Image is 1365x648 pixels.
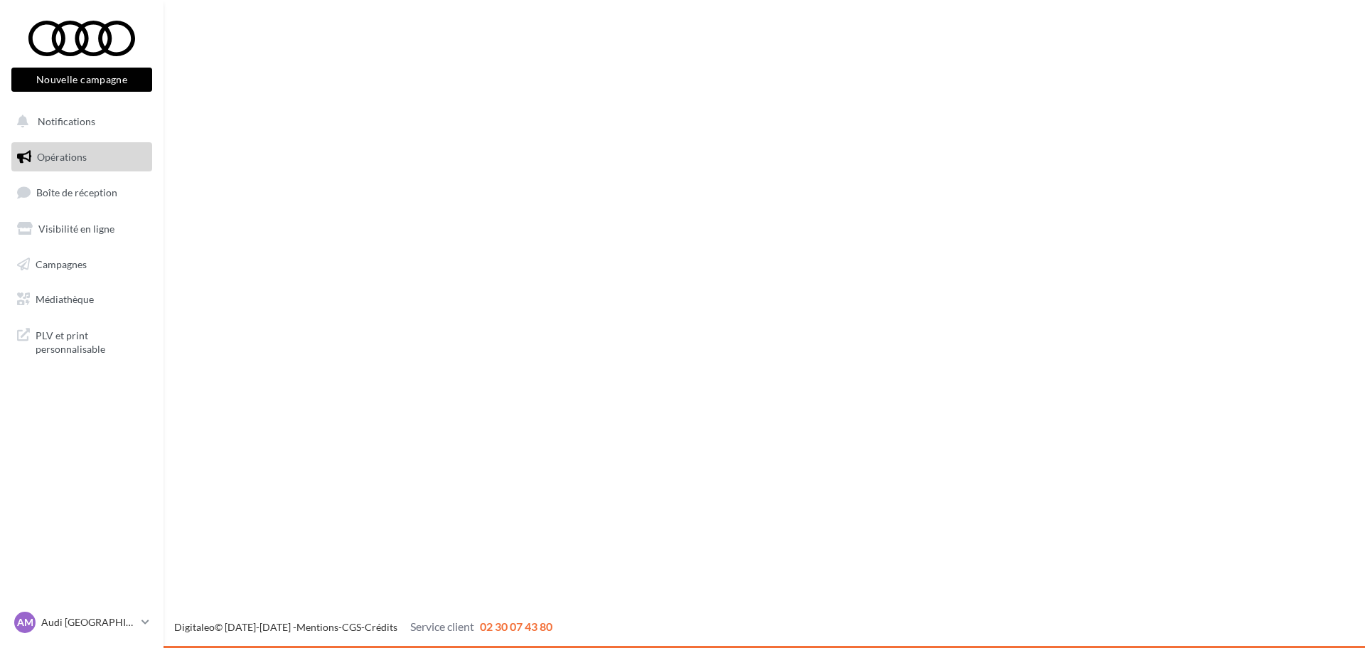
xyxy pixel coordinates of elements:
p: Audi [GEOGRAPHIC_DATA] [41,615,136,630]
span: PLV et print personnalisable [36,326,146,356]
span: Boîte de réception [36,186,117,198]
a: Opérations [9,142,155,172]
a: Visibilité en ligne [9,214,155,244]
a: Crédits [365,621,397,633]
a: Mentions [296,621,338,633]
a: Médiathèque [9,285,155,314]
span: Opérations [37,151,87,163]
span: 02 30 07 43 80 [480,620,552,633]
span: Médiathèque [36,293,94,305]
a: CGS [342,621,361,633]
span: Visibilité en ligne [38,223,114,235]
span: Notifications [38,115,95,127]
button: Nouvelle campagne [11,68,152,92]
a: PLV et print personnalisable [9,320,155,362]
span: Campagnes [36,257,87,270]
a: AM Audi [GEOGRAPHIC_DATA] [11,609,152,636]
span: © [DATE]-[DATE] - - - [174,621,552,633]
span: AM [17,615,33,630]
a: Boîte de réception [9,177,155,208]
span: Service client [410,620,474,633]
a: Campagnes [9,250,155,280]
a: Digitaleo [174,621,215,633]
button: Notifications [9,107,149,137]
